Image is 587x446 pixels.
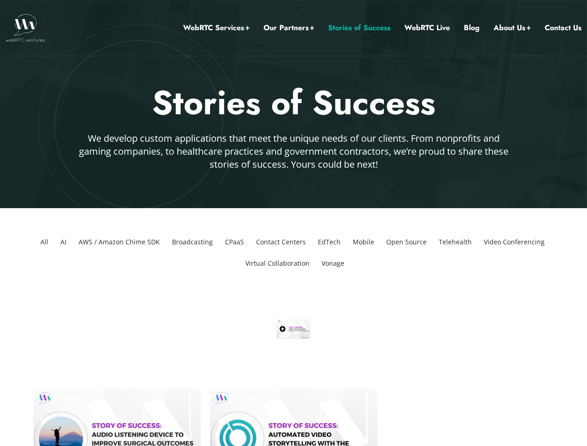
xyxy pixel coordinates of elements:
[318,253,348,274] li: Vonage
[6,14,45,42] img: WebRTC.ventures
[168,231,217,253] li: Broadcasting
[252,231,310,253] li: Contact Centers
[480,231,548,253] li: Video Conferencing
[314,231,344,253] li: EdTech
[264,22,314,34] a: Our Partners
[383,231,430,253] li: Open Source
[349,231,378,253] li: Mobile
[75,231,164,253] li: AWS / Amazon Chime SDK
[404,22,450,34] a: WebRTC Live
[545,22,581,34] a: Contact Us
[37,231,52,253] li: All
[221,231,248,253] li: CPaaS
[57,231,70,253] li: AI
[328,22,390,34] a: Stories of Success
[435,231,475,253] li: Telehealth
[464,22,480,34] a: Blog
[22,81,566,125] h2: Stories of Success
[494,22,531,34] a: About Us
[183,22,250,34] a: WebRTC Services
[76,132,511,171] p: We develop custom applications that meet the unique needs of our clients. From nonprofits and gam...
[242,253,313,274] li: Virtual Collaboration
